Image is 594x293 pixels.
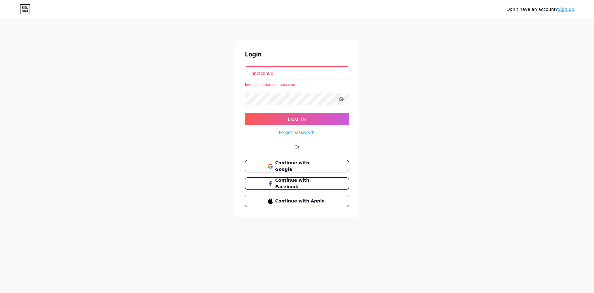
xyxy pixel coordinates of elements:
button: Continue with Apple [245,195,349,207]
div: Login [245,50,349,59]
button: Log In [245,113,349,125]
button: Continue with Google [245,160,349,172]
a: Forgot password? [279,129,315,135]
a: Sign up [558,7,574,12]
button: Continue with Facebook [245,177,349,190]
span: Continue with Apple [275,198,326,204]
div: Or [295,144,299,150]
div: Invalid username or password. [245,82,349,87]
input: Username [245,67,349,79]
span: Continue with Google [275,160,326,173]
span: Continue with Facebook [275,177,326,190]
div: Don't have an account? [506,6,574,13]
span: Log In [288,117,306,122]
